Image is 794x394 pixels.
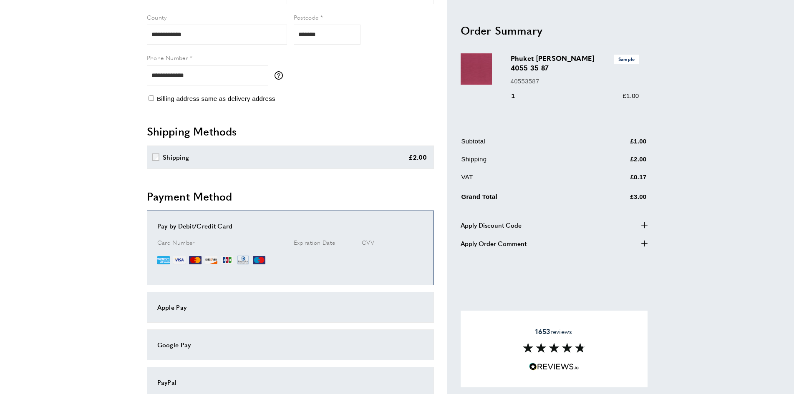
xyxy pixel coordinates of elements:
[461,238,527,248] span: Apply Order Comment
[623,92,639,99] span: £1.00
[511,53,639,73] h3: Phuket [PERSON_NAME] 4055 35 87
[535,327,572,336] span: reviews
[157,302,423,312] div: Apple Pay
[589,154,647,170] td: £2.00
[157,95,275,102] span: Billing address same as delivery address
[189,254,202,266] img: MC.webp
[157,254,170,266] img: AE.webp
[147,53,188,62] span: Phone Number
[461,53,492,85] img: Phuket Azalee 4055 35 87
[275,71,287,80] button: More information
[461,220,522,230] span: Apply Discount Code
[147,189,434,204] h2: Payment Method
[173,254,186,266] img: VI.webp
[294,13,319,21] span: Postcode
[614,55,639,63] span: Sample
[157,340,423,350] div: Google Pay
[589,172,647,188] td: £0.17
[149,95,154,101] input: Billing address same as delivery address
[461,136,588,152] td: Subtotal
[163,152,189,162] div: Shipping
[362,238,374,246] span: CVV
[535,326,550,336] strong: 1653
[147,124,434,139] h2: Shipping Methods
[157,221,423,231] div: Pay by Debit/Credit Card
[461,23,648,38] h2: Order Summary
[253,254,265,266] img: MI.webp
[529,363,579,371] img: Reviews.io 5 stars
[461,172,588,188] td: VAT
[147,13,167,21] span: County
[589,190,647,208] td: £3.00
[157,238,195,246] span: Card Number
[294,238,335,246] span: Expiration Date
[589,136,647,152] td: £1.00
[461,190,588,208] td: Grand Total
[221,254,233,266] img: JCB.webp
[408,152,427,162] div: £2.00
[511,90,527,100] div: 1
[523,343,585,353] img: Reviews section
[461,154,588,170] td: Shipping
[205,254,217,266] img: DI.webp
[511,76,639,86] p: 40553587
[157,377,423,387] div: PayPal
[237,254,250,266] img: DN.webp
